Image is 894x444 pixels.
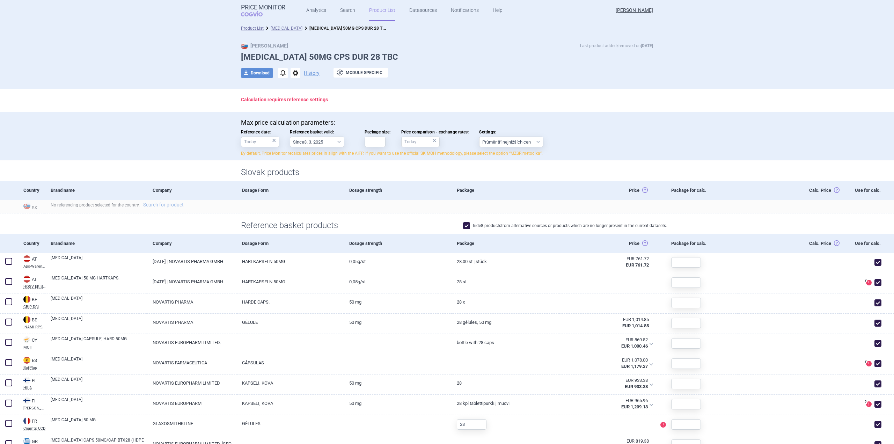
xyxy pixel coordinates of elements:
img: Belgium [23,316,30,323]
a: 28 [452,374,559,392]
li: Tafinlar [264,25,302,32]
a: 50 mg [344,374,451,392]
a: [MEDICAL_DATA] [51,356,147,369]
a: 28 kpl tablettipurkki, muovi [452,395,559,412]
select: Settings: [479,137,543,147]
div: EUR 1,014.85 [564,316,649,323]
div: EUR 933.38EUR 933.38 [559,374,658,395]
div: EUR 965.96EUR 1,209.13 [559,395,658,415]
div: AT [23,255,45,263]
a: 0,05G/ST [344,253,451,270]
a: Price MonitorCOGVIO [241,4,285,17]
span: Price comparison - exchange rates: [401,130,469,134]
button: Download [241,68,273,78]
a: 50 mg [344,314,451,331]
span: ? [863,278,867,283]
div: Brand name [45,234,147,253]
abbr: HILA [23,386,45,390]
a: NOVARTIS PHARMA [147,314,237,331]
abbr: MZSR metodika [564,357,648,370]
a: KAPSELI, KOVA [237,374,344,392]
abbr: BotPlus [23,366,45,370]
a: ESESBotPlus [18,356,45,370]
strong: EUR 761.72 [626,262,649,268]
span: ? [863,359,867,364]
div: Price [559,181,666,200]
div: EUR 869.82EUR 1,000.46 [559,334,658,354]
button: Module specific [334,68,388,78]
a: Search for product [143,202,184,207]
span: Reference basket valid: [290,130,354,134]
a: ATATApo-Warenv.I [18,255,45,268]
div: × [432,137,437,144]
abbr: [PERSON_NAME] [23,406,45,410]
div: Package for calc. [666,234,738,253]
a: ATATHOSV EK BASIC [18,275,45,289]
a: KAPSELI, KOVA [237,395,344,412]
strong: EUR 1,179.27 [621,364,648,369]
a: GÉLULE [237,314,344,331]
div: EUR 965.96 [564,398,648,404]
div: EUR 761.72 [564,256,649,262]
a: FIFI[PERSON_NAME] [18,396,45,410]
abbr: Ex-Factory bez DPH zo zdroja [564,316,649,329]
a: [MEDICAL_DATA] [51,255,147,267]
p: Max price calculation parameters: [241,119,653,126]
button: History [304,71,320,75]
a: NOVARTIS EUROPHARM [147,395,237,412]
a: BEBEINAMI RPS [18,315,45,329]
img: SK [241,42,248,49]
strong: EUR 933.38 [625,384,648,389]
a: [MEDICAL_DATA] [51,295,147,308]
img: Austria [23,255,30,262]
a: HARTKAPSELN 50MG [237,273,344,290]
img: Slovakia [23,202,30,209]
img: Spain [23,357,30,364]
div: FI [23,377,45,385]
div: FR [23,417,45,425]
a: 50 mg [344,293,451,311]
abbr: Ex-Factory bez DPH zo zdroja [564,256,649,268]
a: [MEDICAL_DATA] 50 MG [51,417,147,429]
a: NOVARTIS EUROPHARM LIMITED [147,374,237,392]
div: Company [147,181,237,200]
div: EUR 1,078.00 [564,357,648,363]
input: Package size: [365,137,386,147]
a: CYCYMOH [18,336,45,349]
abbr: Cnamts UCD [23,427,45,430]
div: BE [23,296,45,304]
strong: Price Monitor [241,4,285,11]
a: BEBECBIP DCI [18,295,45,309]
p: Last product added/removed on [580,42,653,49]
div: Calc. Price [738,234,840,253]
span: Package size: [365,130,391,134]
li: Product List [241,25,264,32]
span: No referencing product selected for the country. [51,203,187,208]
div: Dosage Form [237,234,344,253]
h1: Slovak products [241,167,653,177]
abbr: INAMI RPS [23,325,45,329]
span: ? [863,400,867,404]
a: [MEDICAL_DATA] CAPSULE, HARD 50MG [51,336,147,348]
label: hide 8 products from alternative sources or products which are no longer present in the current d... [463,222,667,229]
strong: Calculation requires reference settings [241,97,328,102]
div: Package for calc. [666,181,738,200]
a: HARDE CAPS. [237,293,344,311]
div: Price [559,234,666,253]
a: [MEDICAL_DATA] [51,315,147,328]
a: BOTTLE WITH 28 CAPS [452,334,559,351]
a: GÉLULES [237,415,344,432]
abbr: Apo-Warenv.I [23,264,45,268]
p: By default, Price Monitor recalculates prices in align with the AIFP. If you want to use the offi... [241,151,653,157]
div: Dosage Form [237,181,344,200]
a: [DATE] | NOVARTIS PHARMA GMBH [147,253,237,270]
div: CY [23,336,45,344]
a: NOVARTIS FARMACEUTICA [147,354,237,371]
a: [MEDICAL_DATA] [271,26,302,31]
div: Country [18,234,45,253]
abbr: Nájdená cena bez DPH a OP lekárne [564,377,648,390]
a: GLAXOSMITHKLINE [147,415,237,432]
abbr: HOSV EK BASIC [23,285,45,289]
strong: EUR 1,000.46 [621,343,648,349]
div: EUR 1,078.00EUR 1,179.27 [559,354,658,374]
